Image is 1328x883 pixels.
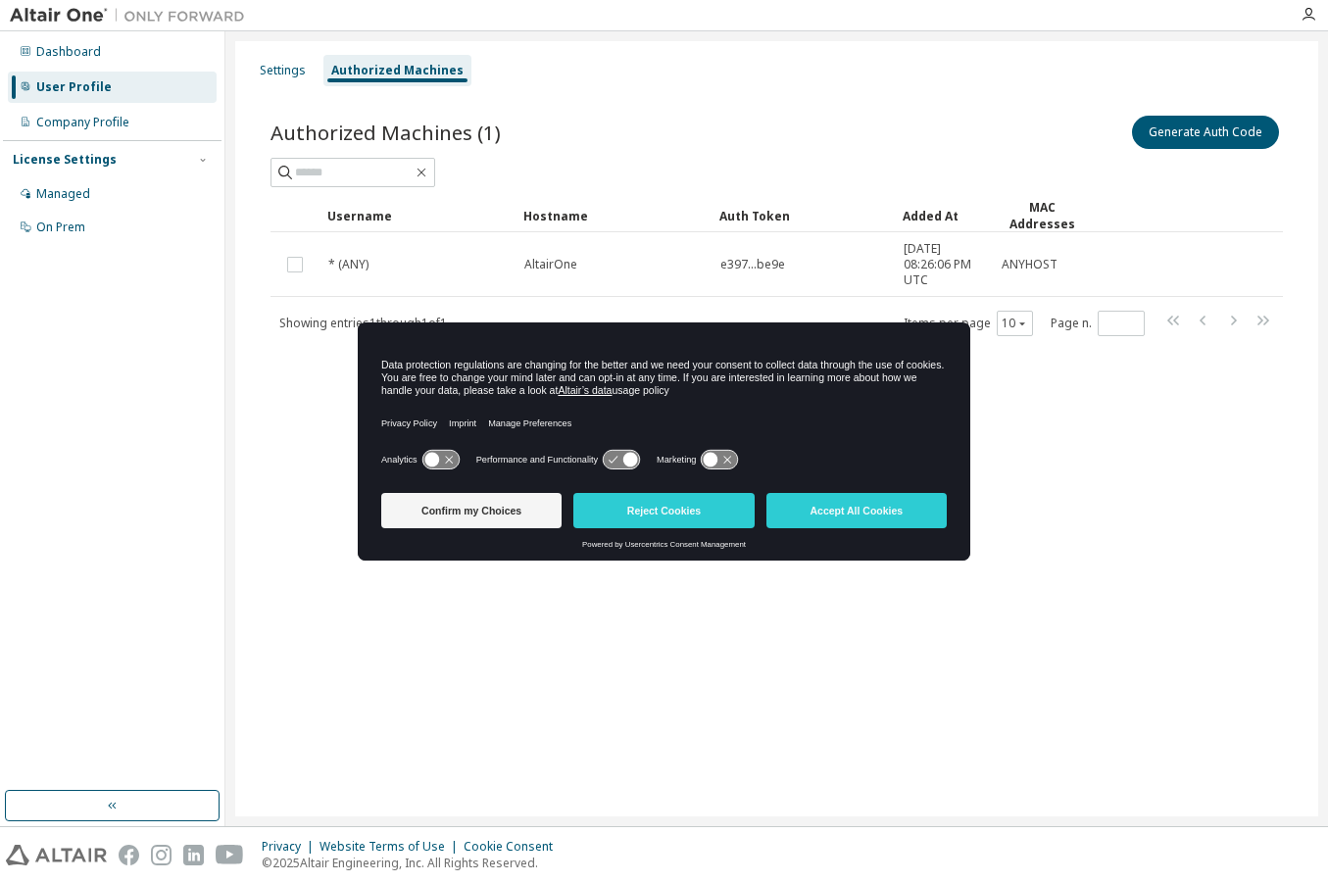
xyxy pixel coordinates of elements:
[36,79,112,95] div: User Profile
[1002,316,1028,331] button: 10
[904,241,984,288] span: [DATE] 08:26:06 PM UTC
[6,845,107,865] img: altair_logo.svg
[216,845,244,865] img: youtube.svg
[36,115,129,130] div: Company Profile
[262,855,565,871] p: © 2025 Altair Engineering, Inc. All Rights Reserved.
[320,839,464,855] div: Website Terms of Use
[720,257,785,272] span: e397...be9e
[183,845,204,865] img: linkedin.svg
[36,186,90,202] div: Managed
[13,152,117,168] div: License Settings
[328,257,369,272] span: * (ANY)
[36,220,85,235] div: On Prem
[1001,199,1083,232] div: MAC Addresses
[271,119,501,146] span: Authorized Machines (1)
[464,839,565,855] div: Cookie Consent
[719,200,887,231] div: Auth Token
[331,63,464,78] div: Authorized Machines
[36,44,101,60] div: Dashboard
[260,63,306,78] div: Settings
[327,200,508,231] div: Username
[903,200,985,231] div: Added At
[904,311,1033,336] span: Items per page
[524,257,577,272] span: AltairOne
[523,200,704,231] div: Hostname
[1051,311,1145,336] span: Page n.
[1002,257,1057,272] span: ANYHOST
[279,315,447,331] span: Showing entries 1 through 1 of 1
[262,839,320,855] div: Privacy
[151,845,172,865] img: instagram.svg
[10,6,255,25] img: Altair One
[119,845,139,865] img: facebook.svg
[1132,116,1279,149] button: Generate Auth Code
